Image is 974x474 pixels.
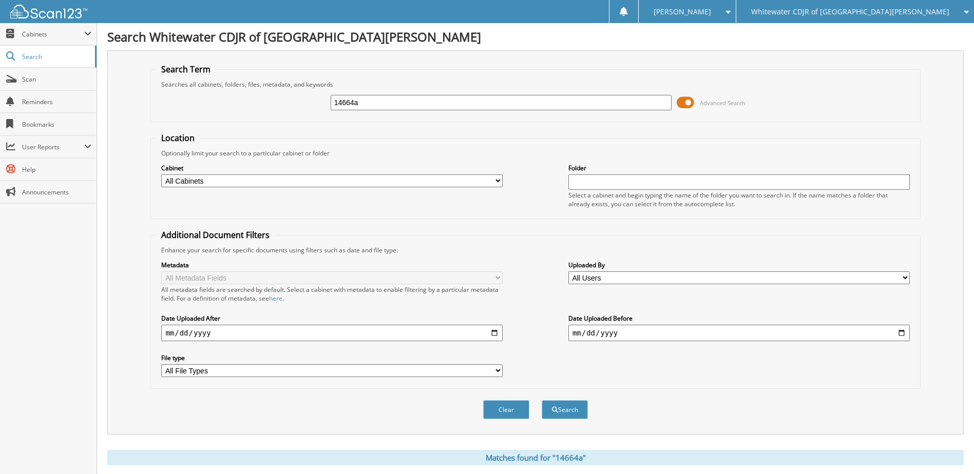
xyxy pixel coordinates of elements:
[483,400,529,419] button: Clear
[22,52,90,61] span: Search
[161,325,503,341] input: start
[568,191,910,208] div: Select a cabinet and begin typing the name of the folder you want to search in. If the name match...
[156,64,216,75] legend: Search Term
[22,165,91,174] span: Help
[156,80,914,89] div: Searches all cabinets, folders, files, metadata, and keywords
[161,164,503,172] label: Cabinet
[22,75,91,84] span: Scan
[22,120,91,129] span: Bookmarks
[568,261,910,269] label: Uploaded By
[161,353,503,362] label: File type
[751,9,949,15] span: Whitewater CDJR of [GEOGRAPHIC_DATA][PERSON_NAME]
[22,97,91,106] span: Reminders
[156,229,275,241] legend: Additional Document Filters
[22,143,84,151] span: User Reports
[10,5,87,18] img: scan123-logo-white.svg
[22,188,91,196] span: Announcements
[568,164,910,172] label: Folder
[156,246,914,254] div: Enhance your search for specific documents using filters such as date and file type.
[654,9,711,15] span: [PERSON_NAME]
[22,30,84,38] span: Cabinets
[156,132,200,144] legend: Location
[542,400,588,419] button: Search
[568,314,910,323] label: Date Uploaded Before
[269,294,282,303] a: here
[161,261,503,269] label: Metadata
[107,450,964,465] div: Matches found for "14664a"
[161,285,503,303] div: All metadata fields are searched by default. Select a cabinet with metadata to enable filtering b...
[156,149,914,157] div: Optionally limit your search to a particular cabinet or folder
[568,325,910,341] input: end
[107,28,964,45] h1: Search Whitewater CDJR of [GEOGRAPHIC_DATA][PERSON_NAME]
[161,314,503,323] label: Date Uploaded After
[700,99,746,107] span: Advanced Search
